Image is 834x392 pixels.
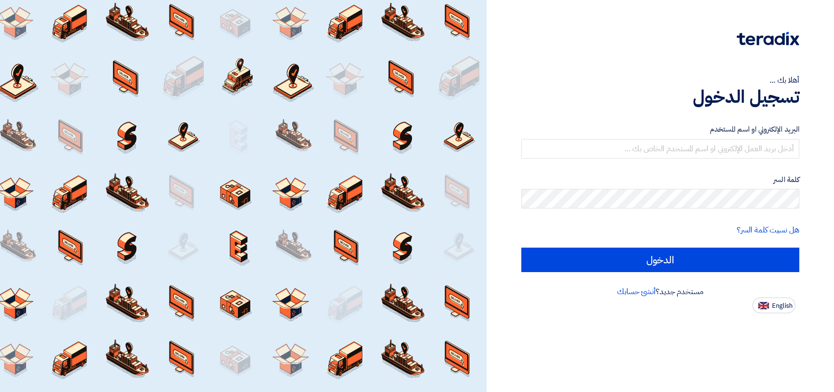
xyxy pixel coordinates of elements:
[521,124,799,135] label: البريد الإلكتروني او اسم المستخدم
[617,286,656,298] a: أنشئ حسابك
[772,302,792,309] span: English
[758,302,769,309] img: en-US.png
[752,298,795,313] button: English
[521,174,799,185] label: كلمة السر
[521,86,799,108] h1: تسجيل الدخول
[521,139,799,159] input: أدخل بريد العمل الإلكتروني او اسم المستخدم الخاص بك ...
[737,32,799,46] img: Teradix logo
[737,224,799,236] a: هل نسيت كلمة السر؟
[521,286,799,298] div: مستخدم جديد؟
[521,248,799,272] input: الدخول
[521,74,799,86] div: أهلا بك ...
